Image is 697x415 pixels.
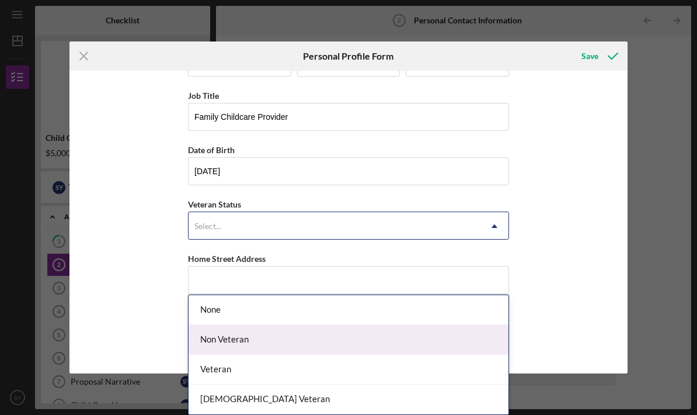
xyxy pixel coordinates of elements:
div: Veteran [189,355,508,385]
label: Date of Birth [188,145,235,155]
div: Save [581,44,598,68]
label: Job Title [188,91,219,101]
div: Select... [194,222,221,231]
h6: Personal Profile Form [303,51,393,61]
button: Save [570,44,628,68]
div: [DEMOGRAPHIC_DATA] Veteran [189,385,508,414]
div: Non Veteran [189,325,508,355]
div: None [189,295,508,325]
label: Home Street Address [188,254,266,264]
